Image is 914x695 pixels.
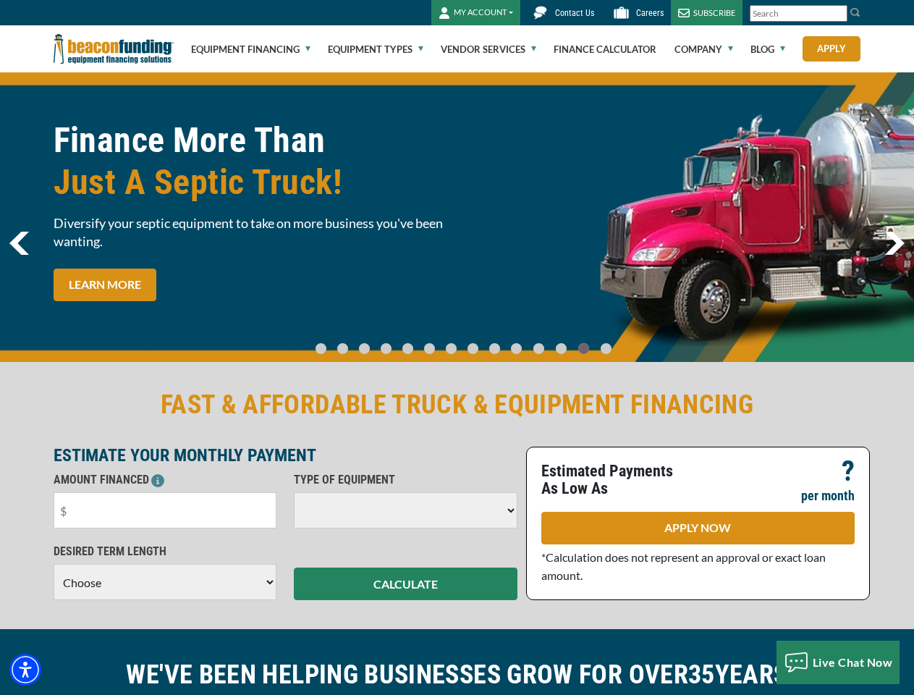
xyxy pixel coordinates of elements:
[832,8,844,20] a: Clear search text
[313,342,330,355] a: Go To Slide 0
[328,26,423,72] a: Equipment Types
[813,655,893,669] span: Live Chat Now
[421,342,439,355] a: Go To Slide 5
[334,342,352,355] a: Go To Slide 1
[356,342,373,355] a: Go To Slide 2
[750,26,785,72] a: Blog
[541,512,855,544] a: APPLY NOW
[54,388,861,421] h2: FAST & AFFORDABLE TRUCK & EQUIPMENT FINANCING
[597,342,615,355] a: Go To Slide 13
[294,471,517,489] p: TYPE OF EQUIPMENT
[294,568,517,600] button: CALCULATE
[554,26,656,72] a: Finance Calculator
[486,342,504,355] a: Go To Slide 8
[777,641,900,684] button: Live Chat Now
[636,8,664,18] span: Careers
[541,463,690,497] p: Estimated Payments As Low As
[441,26,536,72] a: Vendor Services
[465,342,482,355] a: Go To Slide 7
[399,342,417,355] a: Go To Slide 4
[191,26,310,72] a: Equipment Financing
[54,161,449,203] span: Just A Septic Truck!
[884,232,905,255] a: next
[54,471,277,489] p: AMOUNT FINANCED
[674,26,733,72] a: Company
[884,232,905,255] img: Right Navigator
[541,550,826,582] span: *Calculation does not represent an approval or exact loan amount.
[9,232,29,255] img: Left Navigator
[555,8,594,18] span: Contact Us
[850,7,861,18] img: Search
[842,463,855,480] p: ?
[54,25,174,72] img: Beacon Funding Corporation logo
[803,36,860,62] a: Apply
[378,342,395,355] a: Go To Slide 3
[54,492,277,528] input: $
[54,658,861,691] h2: WE'VE BEEN HELPING BUSINESSES GROW FOR OVER YEARS
[54,269,156,301] a: LEARN MORE Finance More Than Just A Septic Truck!
[688,660,715,690] span: 35
[552,342,570,355] a: Go To Slide 11
[9,654,41,686] div: Accessibility Menu
[54,543,277,560] p: DESIRED TERM LENGTH
[443,342,460,355] a: Go To Slide 6
[54,447,517,464] p: ESTIMATE YOUR MONTHLY PAYMENT
[750,5,847,22] input: Search
[54,214,449,250] span: Diversify your septic equipment to take on more business you've been wanting.
[9,232,29,255] a: previous
[508,342,525,355] a: Go To Slide 9
[575,342,593,355] a: Go To Slide 12
[801,487,855,505] p: per month
[54,119,449,203] h1: Finance More Than
[530,342,548,355] a: Go To Slide 10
